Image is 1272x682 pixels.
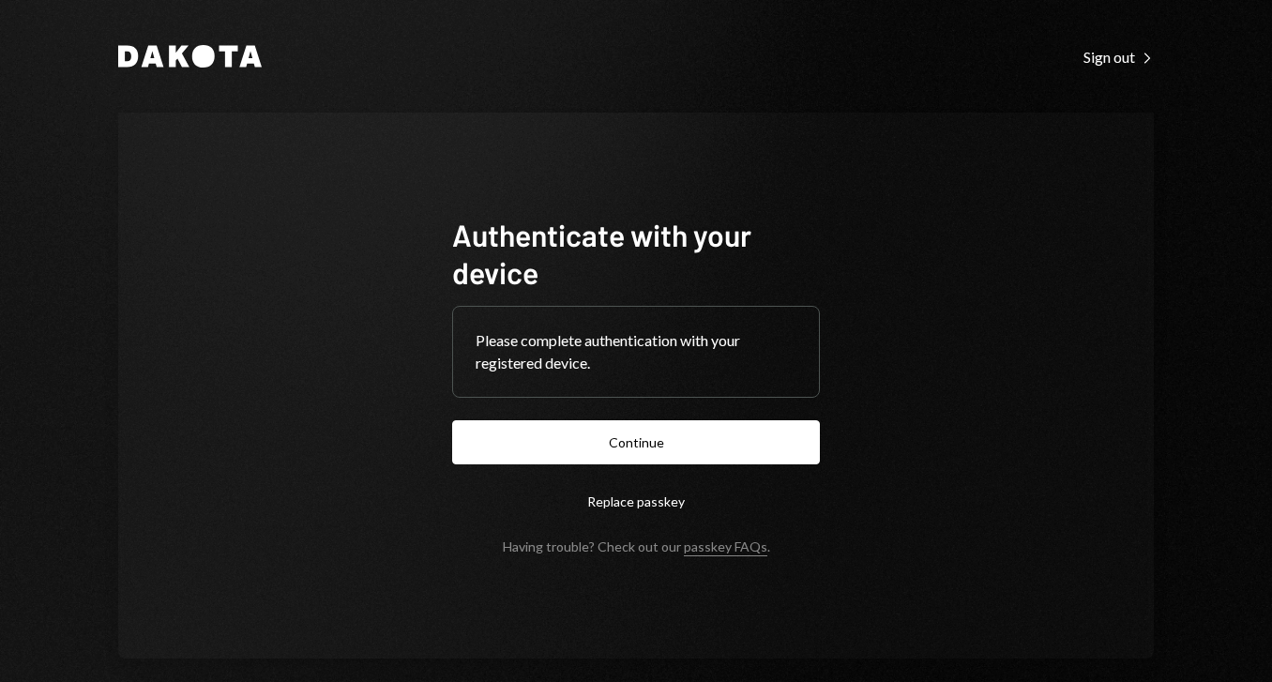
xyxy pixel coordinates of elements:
[503,538,770,554] div: Having trouble? Check out our .
[452,479,820,523] button: Replace passkey
[1083,46,1154,67] a: Sign out
[452,420,820,464] button: Continue
[452,216,820,291] h1: Authenticate with your device
[684,538,767,556] a: passkey FAQs
[476,329,796,374] div: Please complete authentication with your registered device.
[1083,48,1154,67] div: Sign out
